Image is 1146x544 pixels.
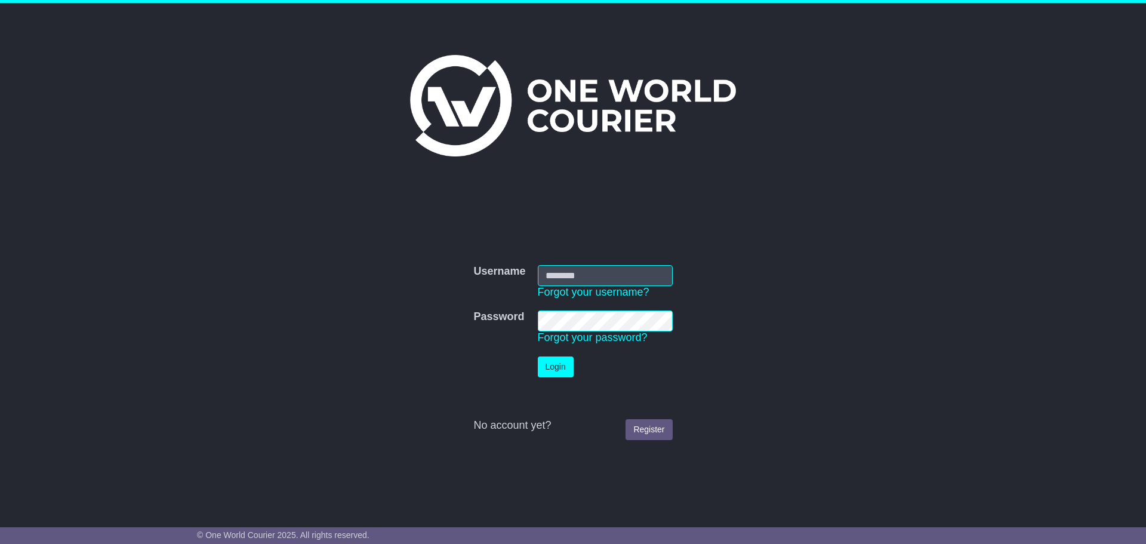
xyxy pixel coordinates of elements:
img: One World [410,55,736,156]
label: Username [473,265,525,278]
a: Forgot your username? [538,286,649,298]
a: Forgot your password? [538,331,648,343]
span: © One World Courier 2025. All rights reserved. [197,530,369,540]
div: No account yet? [473,419,672,432]
button: Login [538,356,574,377]
a: Register [626,419,672,440]
label: Password [473,311,524,324]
